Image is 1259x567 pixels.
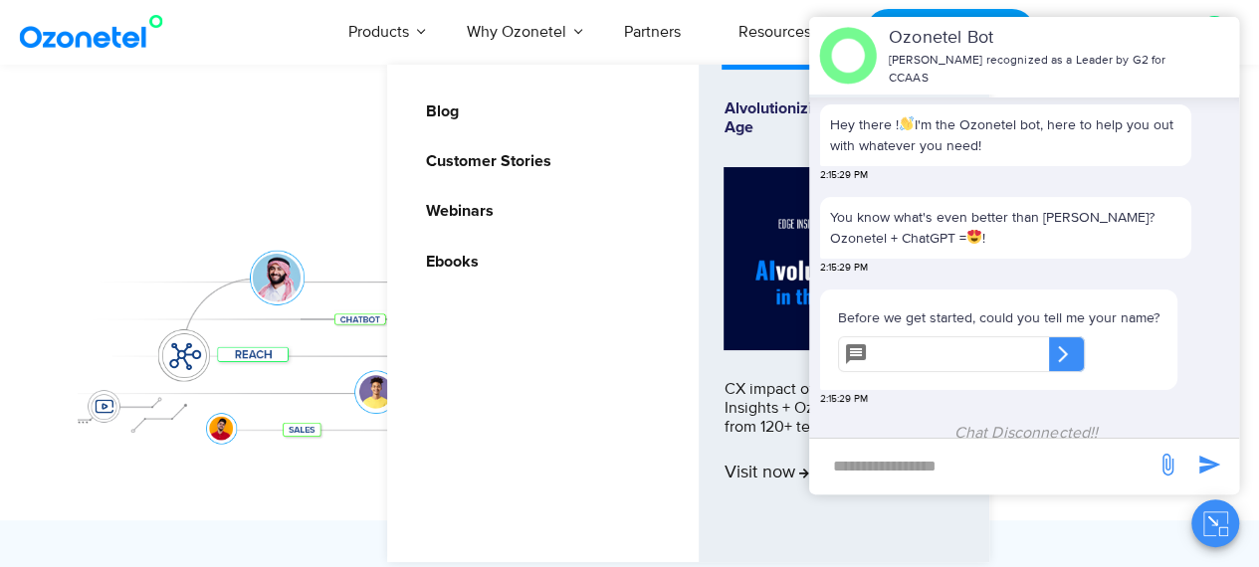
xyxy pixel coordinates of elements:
[724,463,808,484] span: Visit now
[724,99,964,527] a: Alvolutionizing CX in the Digital AgeCX impact of digital & AI: Edge Insights + Ozonetel unveil i...
[412,250,481,275] a: Ebooks
[820,392,868,407] span: 2:15:29 PM
[830,114,1181,156] p: Hey there ! I'm the Ozonetel bot, here to help you out with whatever you need!
[819,27,877,85] img: header
[1176,49,1192,65] span: end chat or minimize
[820,261,868,276] span: 2:15:29 PM
[412,99,461,124] a: Blog
[967,230,981,244] img: 😍
[865,9,1035,56] a: Request a Demo
[889,25,1174,52] p: Ozonetel Bot
[830,207,1181,249] p: You know what's even better than [PERSON_NAME]? Ozonetel + ChatGPT = !
[1191,499,1239,547] button: Close chat
[412,199,496,224] a: Webinars
[1148,445,1187,484] span: send message
[954,423,1099,443] span: Chat Disconnected!!
[889,52,1174,88] p: [PERSON_NAME] recognized as a Leader by G2 for CCAAS
[838,307,1159,328] p: Before we get started, could you tell me your name?
[819,449,1146,484] div: new-msg-input
[412,149,553,174] a: Customer Stories
[900,116,914,130] img: 👋
[724,167,964,350] img: Alvolutionizing.jpg
[820,168,868,183] span: 2:15:29 PM
[1189,445,1229,484] span: send message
